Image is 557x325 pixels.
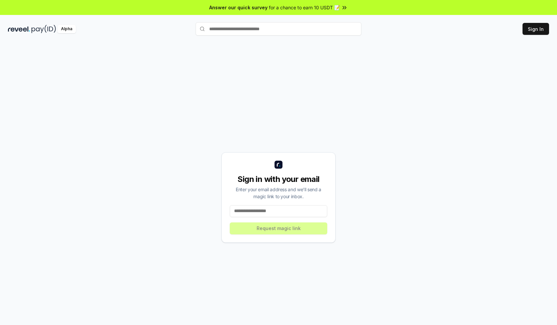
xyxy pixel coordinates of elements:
[230,186,327,200] div: Enter your email address and we’ll send a magic link to your inbox.
[209,4,268,11] span: Answer our quick survey
[230,174,327,185] div: Sign in with your email
[523,23,549,35] button: Sign In
[8,25,30,33] img: reveel_dark
[275,161,282,169] img: logo_small
[31,25,56,33] img: pay_id
[57,25,76,33] div: Alpha
[269,4,340,11] span: for a chance to earn 10 USDT 📝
